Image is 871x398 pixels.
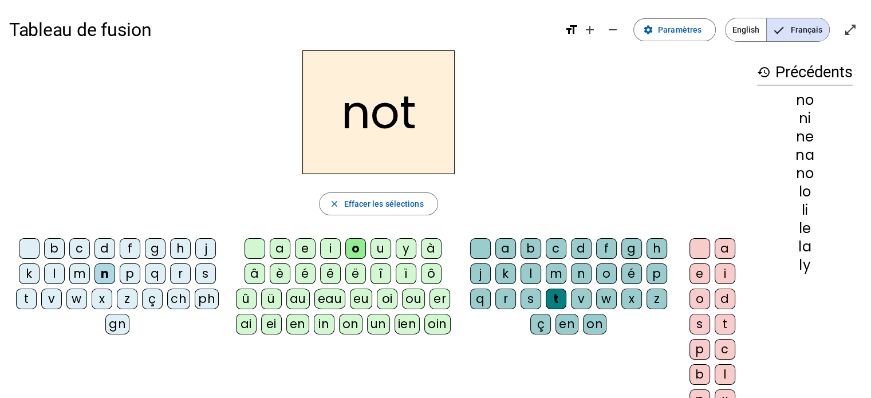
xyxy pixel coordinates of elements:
[261,289,282,309] div: ü
[66,289,87,309] div: w
[270,263,290,284] div: è
[715,364,735,385] div: l
[844,23,857,37] mat-icon: open_in_full
[757,148,853,162] div: na
[689,364,710,385] div: b
[546,263,566,284] div: m
[286,289,310,309] div: au
[105,314,129,334] div: gn
[601,18,624,41] button: Diminuer la taille de la police
[521,263,541,284] div: l
[167,289,190,309] div: ch
[757,93,853,107] div: no
[583,23,597,37] mat-icon: add
[396,238,416,259] div: y
[424,314,451,334] div: oin
[120,263,140,284] div: p
[621,263,642,284] div: é
[421,238,442,259] div: à
[329,199,339,209] mat-icon: close
[261,314,282,334] div: ei
[689,339,710,360] div: p
[725,18,830,42] mat-button-toggle-group: Language selection
[757,112,853,125] div: ni
[9,11,555,48] h1: Tableau de fusion
[44,263,65,284] div: l
[195,263,216,284] div: s
[286,314,309,334] div: en
[757,240,853,254] div: la
[319,192,438,215] button: Effacer les sélections
[94,238,115,259] div: d
[320,238,341,259] div: i
[565,23,578,37] mat-icon: format_size
[726,18,766,41] span: English
[16,289,37,309] div: t
[142,289,163,309] div: ç
[195,289,219,309] div: ph
[344,197,423,211] span: Effacer les sélections
[757,203,853,217] div: li
[421,263,442,284] div: ô
[314,314,334,334] div: in
[647,263,667,284] div: p
[170,238,191,259] div: h
[757,222,853,235] div: le
[170,263,191,284] div: r
[715,314,735,334] div: t
[757,130,853,144] div: ne
[555,314,578,334] div: en
[270,238,290,259] div: a
[320,263,341,284] div: ê
[345,263,366,284] div: ë
[371,263,391,284] div: î
[44,238,65,259] div: b
[120,238,140,259] div: f
[345,238,366,259] div: o
[371,238,391,259] div: u
[633,18,716,41] button: Paramètres
[546,238,566,259] div: c
[658,23,701,37] span: Paramètres
[767,18,829,41] span: Français
[757,65,771,79] mat-icon: history
[715,238,735,259] div: a
[689,289,710,309] div: o
[521,289,541,309] div: s
[117,289,137,309] div: z
[621,238,642,259] div: g
[69,263,90,284] div: m
[571,238,592,259] div: d
[546,289,566,309] div: t
[647,238,667,259] div: h
[495,263,516,284] div: k
[236,289,257,309] div: û
[757,185,853,199] div: lo
[41,289,62,309] div: v
[470,263,491,284] div: j
[757,167,853,180] div: no
[19,263,40,284] div: k
[339,314,362,334] div: on
[195,238,216,259] div: j
[295,263,316,284] div: é
[621,289,642,309] div: x
[715,263,735,284] div: i
[606,23,620,37] mat-icon: remove
[757,60,853,85] h3: Précédents
[571,289,592,309] div: v
[596,263,617,284] div: o
[402,289,425,309] div: ou
[689,314,710,334] div: s
[396,263,416,284] div: ï
[596,289,617,309] div: w
[839,18,862,41] button: Entrer en plein écran
[583,314,606,334] div: on
[429,289,450,309] div: er
[395,314,420,334] div: ien
[94,263,115,284] div: n
[647,289,667,309] div: z
[495,238,516,259] div: a
[92,289,112,309] div: x
[495,289,516,309] div: r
